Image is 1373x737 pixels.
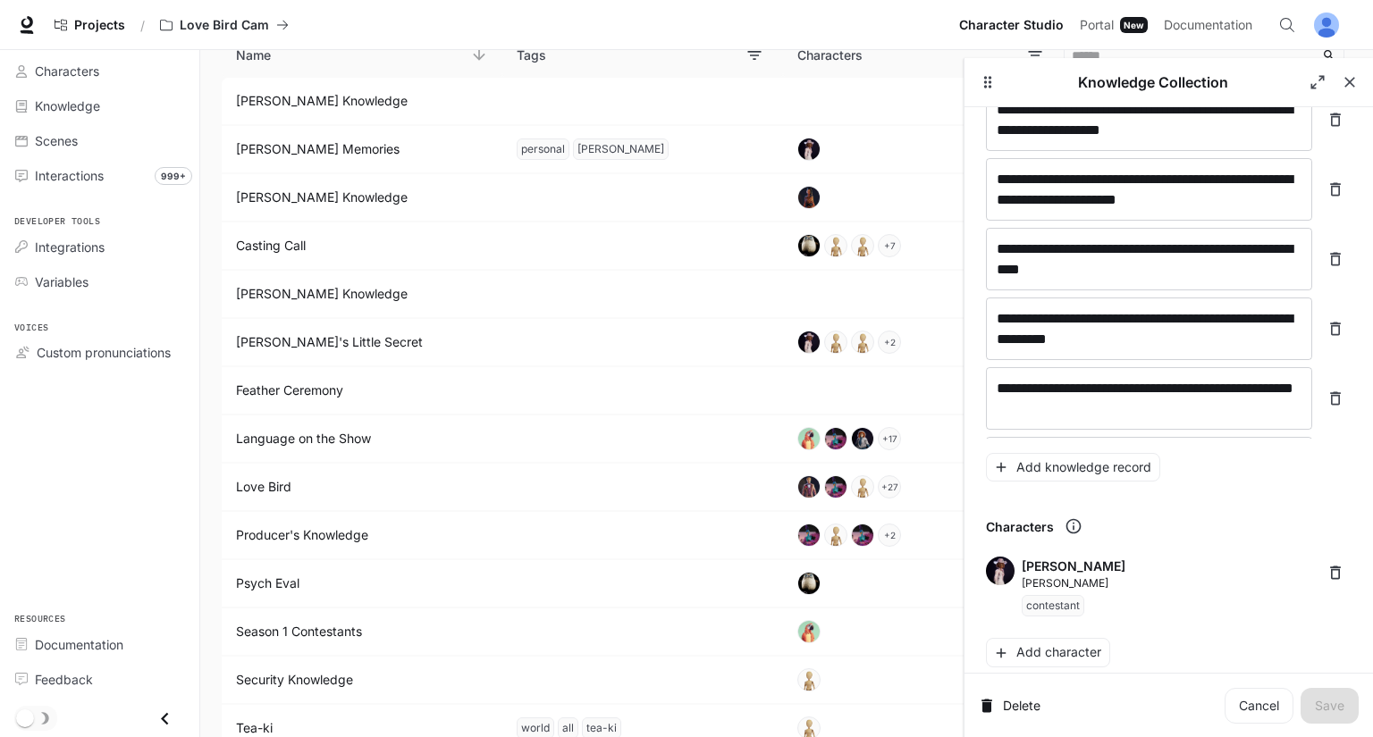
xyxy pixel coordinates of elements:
[1319,557,1352,616] span: Delete
[1021,41,1049,70] button: Filter
[797,668,821,691] div: Pete
[824,234,847,257] div: Priscilla
[986,557,1015,585] img: Amanda
[1026,599,1080,613] p: contestant
[236,285,474,303] p: Chad Knowledge
[824,427,847,450] div: Piatrice
[35,272,88,291] span: Variables
[7,160,192,191] a: Interactions
[852,331,873,353] img: default_avatar.webp
[236,188,474,206] p: Bethany Knowledge
[1080,14,1114,37] span: Portal
[797,572,821,595] div: Bubo
[986,638,1110,667] button: Add character
[236,140,474,158] p: Amanda Memories
[797,427,821,450] div: Willa D Swann
[236,526,474,544] p: Producer's Knowledge
[236,92,474,110] p: Amanda Knowledge
[1120,17,1148,33] div: New
[959,14,1064,37] span: Character Studio
[798,669,820,691] img: default_avatar.webp
[824,331,847,354] div: Pete
[825,235,847,256] img: default_avatar.webp
[798,428,820,449] img: ac0b2a99-bb12-4539-9b32-6863b7d69005-1024.webp
[878,234,901,257] div: + 7
[740,41,769,70] button: Filter
[1164,14,1252,37] span: Documentation
[851,427,874,450] div: Mabel
[878,427,901,450] div: + 17
[798,235,820,256] img: 05fdc9f7-5d96-4cb7-b358-5fa57113df3b-1024.webp
[797,620,821,643] div: Willa D Swann
[825,524,847,546] img: default_avatar.webp
[851,331,874,354] div: YClive
[236,623,474,641] p: Season 1 Contestants
[521,142,565,156] p: personal
[1022,557,1125,575] p: [PERSON_NAME]
[236,333,474,351] p: Chad's Little Secret
[7,629,192,660] a: Documentation
[851,234,874,257] div: Voice Announcer
[236,43,271,67] p: Name
[798,138,820,160] img: 3fc632af-5709-41a3-9448-cd88f31dc392-1024.webp
[236,381,474,399] p: Feather Ceremony
[35,62,99,80] span: Characters
[852,524,873,546] img: 4a29a4d2-9361-4046-b5d4-9a005d0f6edd-1024.webp
[797,331,821,354] div: Amanda
[180,18,269,33] p: Love Bird Cam
[236,671,474,689] p: Security Knowledge
[152,7,297,43] button: All workspaces
[7,266,192,297] a: Variables
[145,700,185,737] button: Close drawer
[46,7,133,43] a: Go to projects
[7,337,192,368] a: Custom pronunciations
[236,719,474,737] p: Tea-ki
[797,186,821,209] div: Camila
[7,55,192,87] a: Characters
[35,670,93,689] span: Feedback
[236,237,474,255] p: Casting Call
[517,43,546,67] p: Tags
[986,453,1160,482] button: Add knowledge record
[852,476,873,498] img: default_avatar.webp
[7,90,192,121] a: Knowledge
[521,721,550,735] p: world
[586,721,617,735] p: tea-ki
[37,343,171,362] span: Custom pronunciations
[573,138,672,160] span: amanda
[236,478,474,496] p: Love Bird
[797,138,821,161] div: Amanda
[972,66,1004,98] button: Drag to resize
[986,517,1054,536] p: Characters
[74,18,125,33] span: Projects
[825,476,847,498] img: 4a29a4d2-9361-4046-b5d4-9a005d0f6edd-1024.webp
[35,166,104,185] span: Interactions
[562,721,574,735] p: all
[878,331,901,354] div: + 2
[825,428,847,449] img: 4a29a4d2-9361-4046-b5d4-9a005d0f6edd-1024.webp
[35,238,105,256] span: Integrations
[878,475,901,498] div: + 27
[798,476,820,498] img: 1149437b-6d7d-4590-8612-a53117116639-1024.webp
[979,688,1042,724] button: Delete Knowledge
[1022,575,1125,591] p: [PERSON_NAME]
[1269,7,1305,43] button: Open Command Menu
[7,125,192,156] a: Scenes
[852,428,873,449] img: 5aef8e48-fac0-4870-b1f4-72101937b3c0-1024.webp
[1314,13,1339,38] img: User avatar
[798,573,820,594] img: 05fdc9f7-5d96-4cb7-b358-5fa57113df3b-1024.webp
[517,138,573,160] span: personal
[798,621,820,642] img: ac0b2a99-bb12-4539-9b32-6863b7d69005-1024.webp
[797,43,863,67] p: Characters
[1225,688,1293,724] a: Cancel
[35,635,123,654] span: Documentation
[797,523,821,547] div: Piatrice
[798,524,820,546] img: 4a29a4d2-9361-4046-b5d4-9a005d0f6edd-1024.webp
[797,475,821,498] div: Chad
[825,331,847,353] img: default_avatar.webp
[878,523,901,547] div: + 2
[35,131,78,150] span: Scenes
[798,331,820,353] img: 3fc632af-5709-41a3-9448-cd88f31dc392-1024.webp
[852,235,873,256] img: default_avatar.webp
[35,96,100,115] span: Knowledge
